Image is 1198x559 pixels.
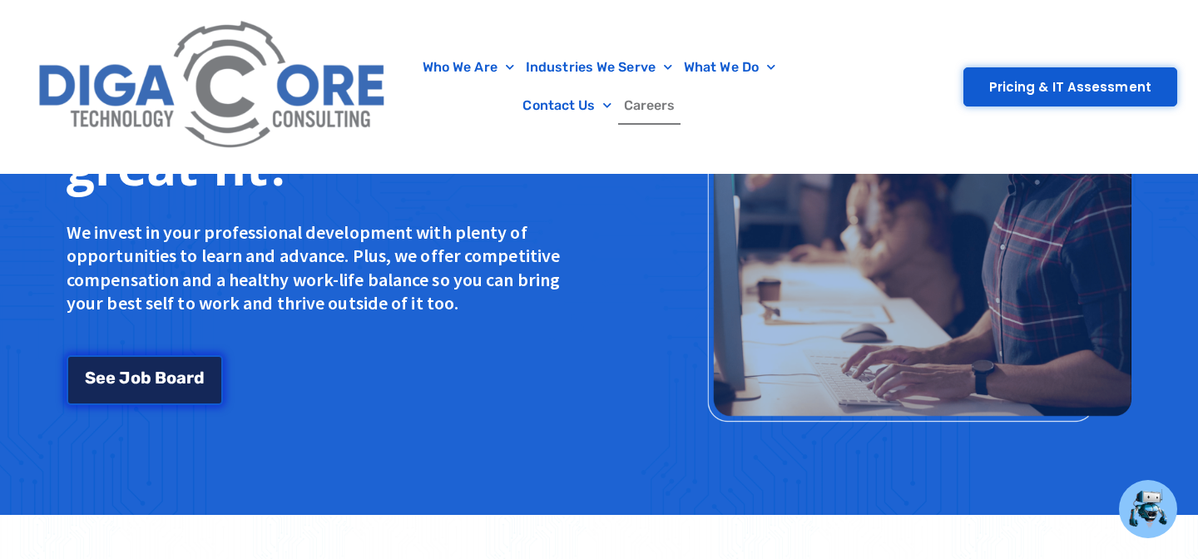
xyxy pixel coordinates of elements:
span: S [85,367,96,383]
span: e [96,367,106,383]
a: Industries We Serve [520,48,678,87]
span: e [106,367,116,383]
a: Who We Are [417,48,520,87]
a: Contact Us [517,87,617,125]
a: Careers [618,87,681,125]
a: Pricing & IT Assessment [963,67,1177,106]
img: Digacore Logo [29,8,398,165]
nav: Menu [406,48,791,125]
span: o [166,367,176,383]
span: B [155,367,166,383]
p: We invest in your professional development with plenty of opportunities to learn and advance. Plu... [67,220,570,315]
h2: Think Digacore could be your next great fit? [67,21,570,195]
span: r [186,367,194,383]
span: d [194,367,205,383]
span: J [119,367,130,383]
span: Pricing & IT Assessment [989,81,1151,93]
span: a [176,367,186,383]
a: See Job Board [67,353,223,403]
a: What We Do [678,48,781,87]
span: b [141,367,151,383]
span: o [131,367,141,383]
